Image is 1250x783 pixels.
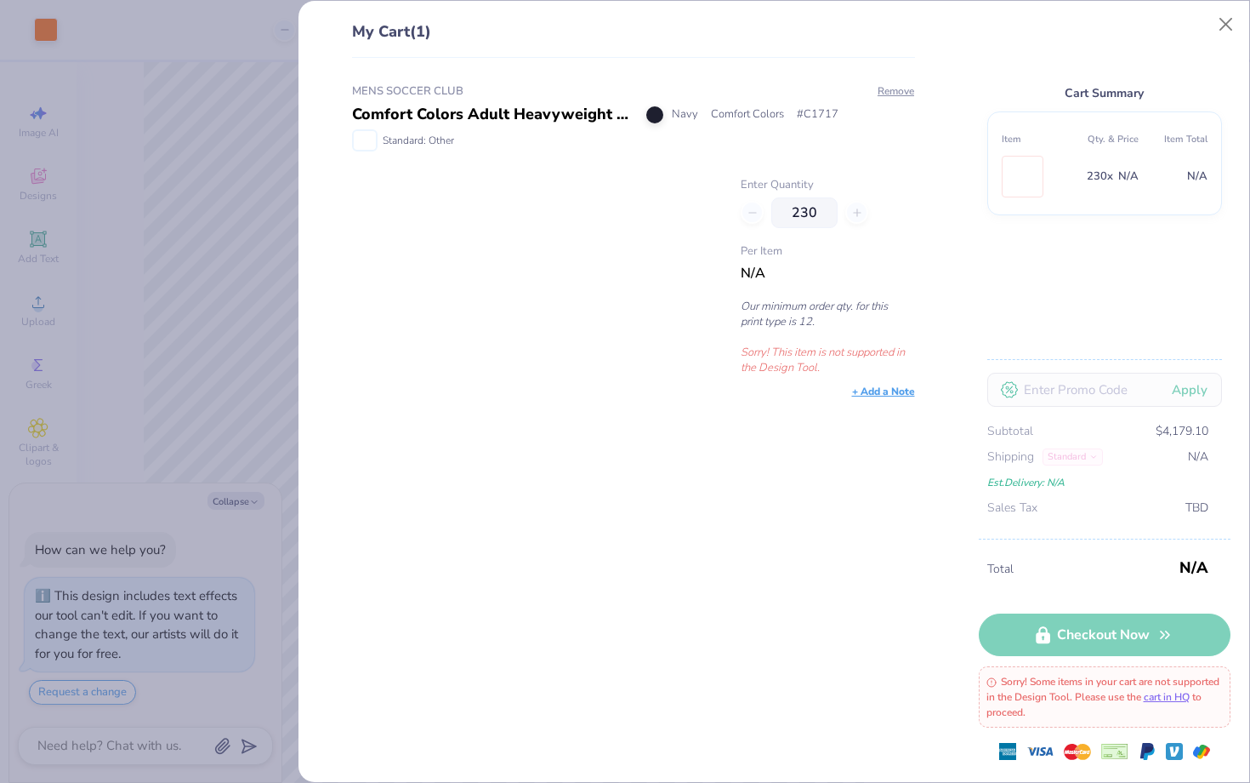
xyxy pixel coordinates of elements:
[672,106,698,123] span: Navy
[383,133,454,148] span: Standard: Other
[999,743,1016,760] img: express
[1139,126,1207,152] th: Item Total
[741,177,914,194] label: Enter Quantity
[987,373,1222,407] input: Enter Promo Code
[1087,167,1113,186] span: 230 x
[1070,126,1139,152] th: Qty. & Price
[987,499,1037,517] span: Sales Tax
[741,345,914,375] p: Sorry! This item is not supported in the Design Tool.
[1179,552,1208,583] span: N/A
[1156,422,1208,441] span: $4,179.10
[877,83,915,99] button: Remove
[352,103,634,126] div: Comfort Colors Adult Heavyweight T-Shirt
[352,20,915,58] div: My Cart (1)
[979,666,1230,728] div: Sorry! Some items in your cart are not supported in the Design Tool. Please use the to proceed.
[987,473,1208,492] div: Est. Delivery: N/A
[1144,690,1190,704] a: cart in HQ
[1118,167,1139,186] span: N/A
[741,299,914,329] p: Our minimum order qty. for this print type is 12.
[1064,738,1091,765] img: master-card
[987,448,1034,466] span: Shipping
[987,560,1174,579] span: Total
[987,422,1033,441] span: Subtotal
[741,243,914,260] span: Per Item
[1187,167,1207,186] span: N/A
[987,83,1222,103] div: Cart Summary
[1026,738,1054,765] img: visa
[1185,499,1208,517] span: TBD
[797,106,838,123] span: # C1717
[1002,126,1071,152] th: Item
[711,106,784,123] span: Comfort Colors
[1139,743,1156,760] img: Paypal
[771,197,838,228] input: – –
[1166,743,1183,760] img: Venmo
[1101,743,1128,760] img: cheque
[1188,448,1208,466] span: N/A
[852,384,915,399] div: + Add a Note
[1193,743,1210,760] img: GPay
[741,264,765,283] span: N/A
[1210,9,1242,41] button: Close
[352,83,915,100] div: MENS SOCCER CLUB
[354,131,376,150] img: Standard: Other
